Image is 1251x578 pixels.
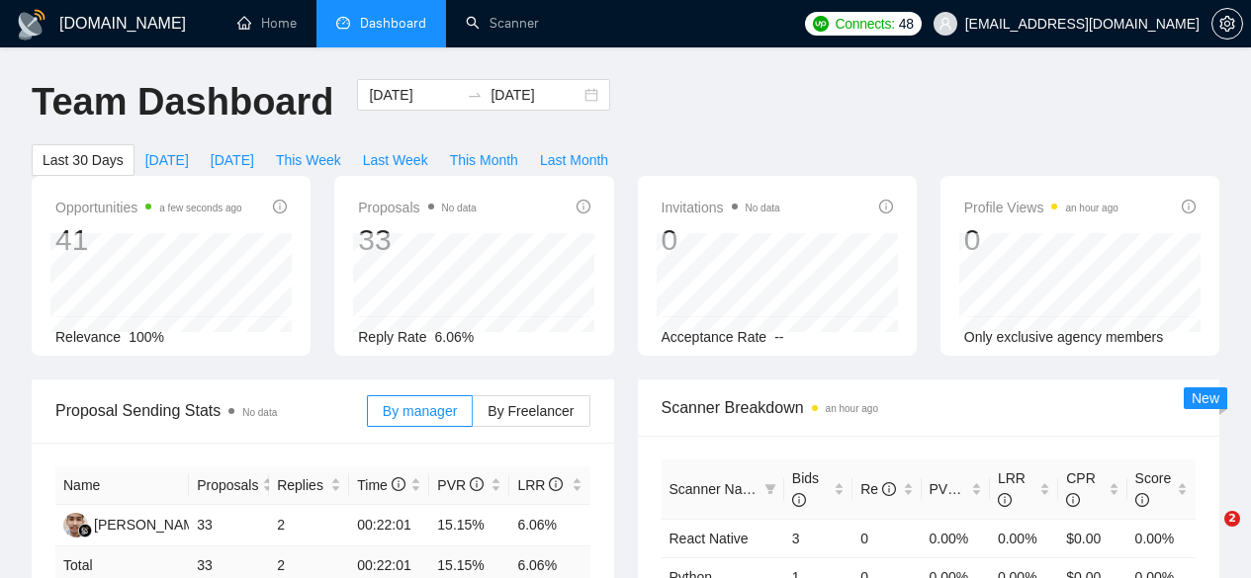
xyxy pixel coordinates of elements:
span: -- [774,329,783,345]
span: Replies [277,474,326,496]
span: info-circle [470,477,484,491]
span: By Freelancer [488,403,574,419]
span: Score [1135,470,1172,508]
td: 2 [269,505,349,546]
div: 0 [964,221,1118,259]
span: user [938,17,952,31]
span: Only exclusive agency members [964,329,1164,345]
span: info-circle [577,200,590,213]
td: $0.00 [1058,519,1126,557]
img: upwork-logo.png [813,16,829,32]
a: setting [1211,16,1243,32]
time: an hour ago [826,403,878,414]
span: This Month [450,149,518,171]
span: Last Week [363,149,428,171]
a: React Native [670,531,749,546]
span: No data [242,407,277,418]
a: AI[PERSON_NAME] [63,516,208,532]
span: info-circle [392,477,405,491]
span: Connects: [835,13,894,35]
span: 6.06% [435,329,475,345]
span: Proposals [358,196,476,219]
span: Reply Rate [358,329,426,345]
td: 00:22:01 [349,505,429,546]
span: No data [746,203,780,213]
span: PVR [437,477,484,493]
span: LRR [998,470,1026,508]
span: info-circle [998,493,1012,507]
button: Last 30 Days [32,144,134,176]
span: This Week [276,149,341,171]
span: info-circle [882,482,896,496]
span: Last Month [540,149,608,171]
span: info-circle [1135,493,1149,507]
span: Proposals [197,474,258,496]
span: [DATE] [145,149,189,171]
div: 41 [55,221,242,259]
span: Scanner Breakdown [662,395,1197,420]
span: info-circle [549,477,563,491]
button: This Month [439,144,529,176]
a: searchScanner [466,15,539,32]
span: filter [760,474,780,504]
button: setting [1211,8,1243,40]
span: filter [764,483,776,495]
td: 3 [784,519,852,557]
button: [DATE] [200,144,265,176]
a: homeHome [237,15,297,32]
span: [DATE] [211,149,254,171]
span: Time [357,477,404,493]
button: [DATE] [134,144,200,176]
span: New [1192,390,1219,406]
div: 33 [358,221,476,259]
span: Opportunities [55,196,242,219]
span: info-circle [792,493,806,507]
td: 15.15% [429,505,509,546]
span: PVR [930,481,976,497]
div: 0 [662,221,780,259]
time: a few seconds ago [159,203,241,213]
time: an hour ago [1065,203,1117,213]
span: 100% [129,329,164,345]
span: Dashboard [360,15,426,32]
span: Last 30 Days [43,149,124,171]
td: 0 [852,519,921,557]
span: to [467,87,483,103]
iframe: Intercom live chat [1184,511,1231,558]
span: Proposal Sending Stats [55,398,367,423]
input: Start date [369,84,459,106]
span: dashboard [336,16,350,30]
img: AI [63,513,88,537]
th: Name [55,466,189,505]
span: info-circle [961,482,975,496]
span: LRR [517,477,563,493]
td: 6.06% [509,505,589,546]
span: Scanner Name [670,481,761,497]
span: swap-right [467,87,483,103]
img: logo [16,9,47,41]
td: 0.00% [990,519,1058,557]
div: [PERSON_NAME] [94,514,208,536]
img: gigradar-bm.png [78,524,92,537]
td: 0.00% [1127,519,1196,557]
button: Last Week [352,144,439,176]
td: 0.00% [922,519,990,557]
span: By manager [383,403,457,419]
span: 48 [899,13,914,35]
span: 2 [1224,511,1240,527]
span: info-circle [1182,200,1196,213]
input: End date [491,84,581,106]
span: info-circle [1066,493,1080,507]
span: Invitations [662,196,780,219]
span: Relevance [55,329,121,345]
h1: Team Dashboard [32,79,333,125]
span: No data [442,203,477,213]
span: CPR [1066,470,1096,508]
span: Bids [792,470,819,508]
th: Proposals [189,466,269,505]
th: Replies [269,466,349,505]
td: 33 [189,505,269,546]
span: info-circle [879,200,893,213]
span: setting [1212,16,1242,32]
span: Re [860,481,896,497]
